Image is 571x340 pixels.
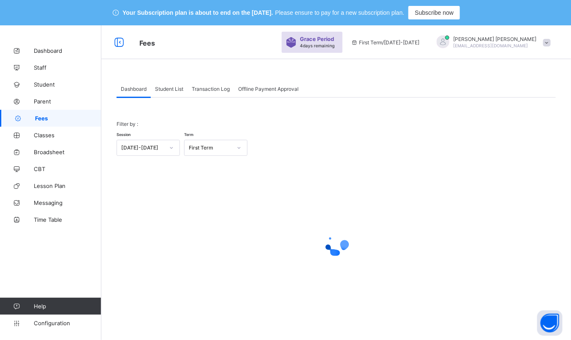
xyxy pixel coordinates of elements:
[34,216,101,223] span: Time Table
[122,9,273,16] span: Your Subscription plan is about to end on the [DATE].
[34,81,101,88] span: Student
[286,37,296,48] img: sticker-purple.71386a28dfed39d6af7621340158ba97.svg
[351,39,420,46] span: session/term information
[139,39,155,47] span: Fees
[275,9,405,16] span: Please ensure to pay for a new subscription plan.
[189,145,232,151] div: First Term
[155,86,183,92] span: Student List
[454,43,528,48] span: [EMAIL_ADDRESS][DOMAIN_NAME]
[34,64,101,71] span: Staff
[238,86,299,92] span: Offline Payment Approval
[34,98,101,105] span: Parent
[428,35,555,49] div: SIMRANSHARMA
[35,115,101,122] span: Fees
[117,121,138,127] span: Filter by :
[192,86,230,92] span: Transaction Log
[34,166,101,172] span: CBT
[300,36,334,42] span: Grace Period
[454,36,537,42] span: [PERSON_NAME] [PERSON_NAME]
[121,145,164,151] div: [DATE]-[DATE]
[117,132,131,137] span: Session
[34,149,101,155] span: Broadsheet
[300,43,334,48] span: 4 days remaining
[34,47,101,54] span: Dashboard
[34,199,101,206] span: Messaging
[121,86,147,92] span: Dashboard
[537,310,563,336] button: Open asap
[34,320,101,326] span: Configuration
[415,9,454,16] span: Subscribe now
[34,303,101,310] span: Help
[34,132,101,139] span: Classes
[184,132,193,137] span: Term
[34,182,101,189] span: Lesson Plan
